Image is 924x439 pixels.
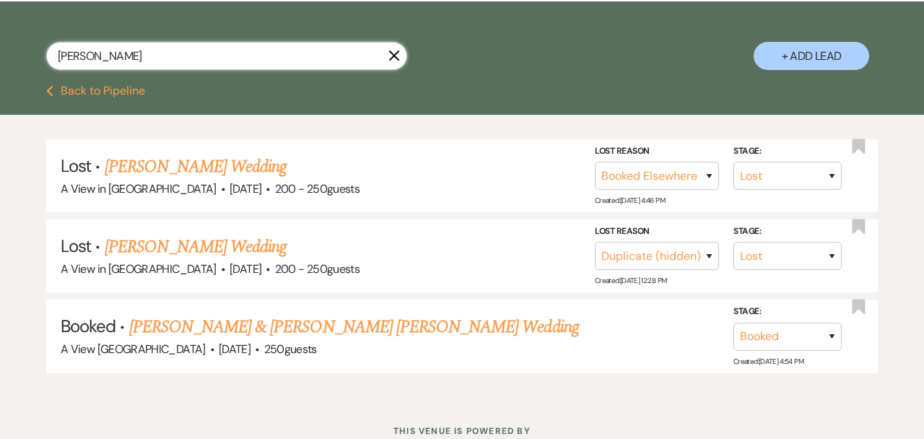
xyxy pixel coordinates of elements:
[61,342,206,357] span: A View [GEOGRAPHIC_DATA]
[754,42,869,70] button: + Add Lead
[733,304,842,320] label: Stage:
[61,235,91,257] span: Lost
[46,85,145,97] button: Back to Pipeline
[595,224,719,240] label: Lost Reason
[61,181,217,196] span: A View in [GEOGRAPHIC_DATA]
[129,314,579,340] a: [PERSON_NAME] & [PERSON_NAME] [PERSON_NAME] Wedding
[105,234,287,260] a: [PERSON_NAME] Wedding
[275,181,359,196] span: 200 - 250 guests
[264,342,317,357] span: 250 guests
[61,261,217,277] span: A View in [GEOGRAPHIC_DATA]
[595,144,719,160] label: Lost Reason
[595,196,665,205] span: Created: [DATE] 4:46 PM
[275,261,359,277] span: 200 - 250 guests
[46,42,407,70] input: Search by name, event date, email address or phone number
[105,154,287,180] a: [PERSON_NAME] Wedding
[733,144,842,160] label: Stage:
[595,276,666,285] span: Created: [DATE] 12:28 PM
[230,181,261,196] span: [DATE]
[230,261,261,277] span: [DATE]
[219,342,250,357] span: [DATE]
[61,315,115,337] span: Booked
[733,224,842,240] label: Stage:
[733,357,803,366] span: Created: [DATE] 4:54 PM
[61,155,91,177] span: Lost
